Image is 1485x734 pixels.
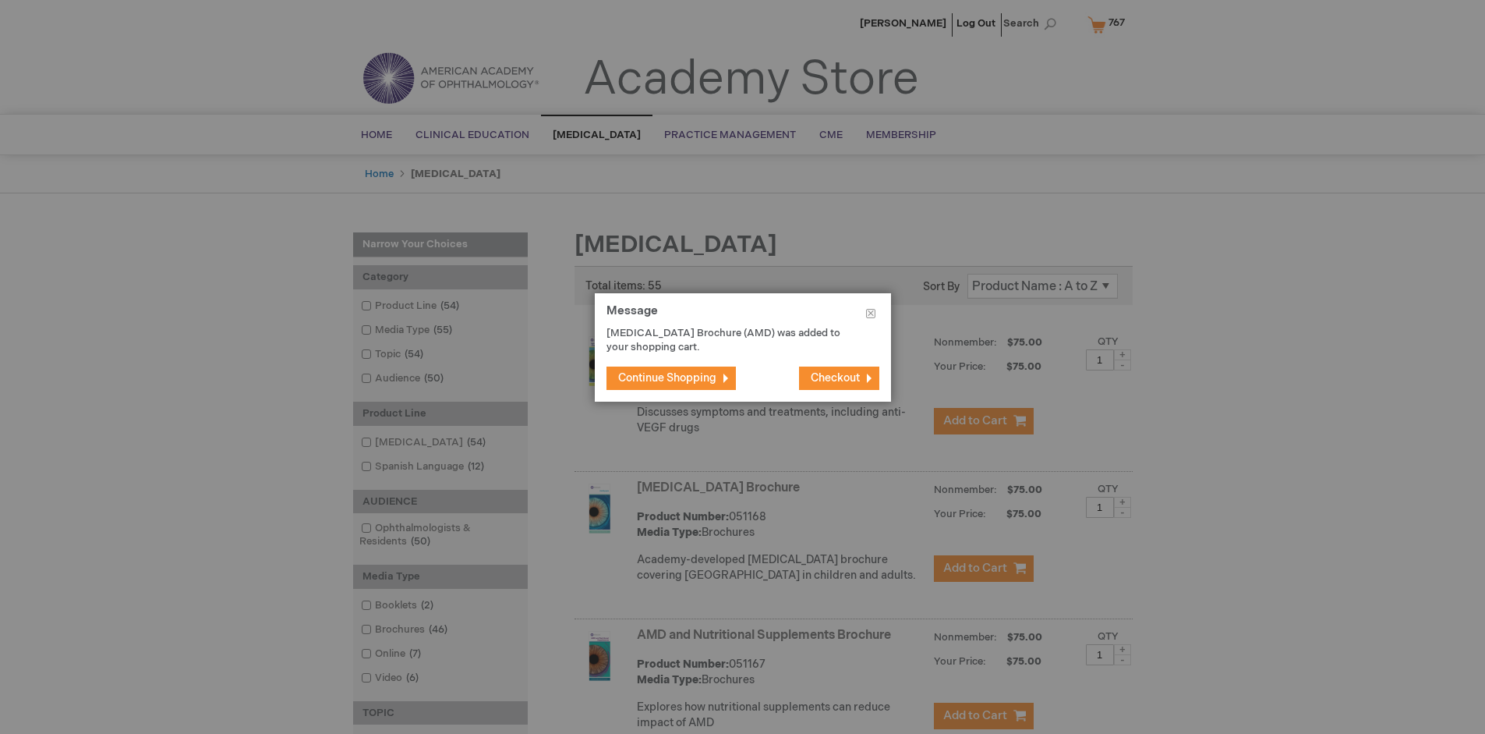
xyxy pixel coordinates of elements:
[799,367,879,390] button: Checkout
[811,371,860,385] span: Checkout
[606,367,736,390] button: Continue Shopping
[606,326,856,355] p: [MEDICAL_DATA] Brochure (AMD) was added to your shopping cart.
[606,305,879,326] h1: Message
[618,371,716,385] span: Continue Shopping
